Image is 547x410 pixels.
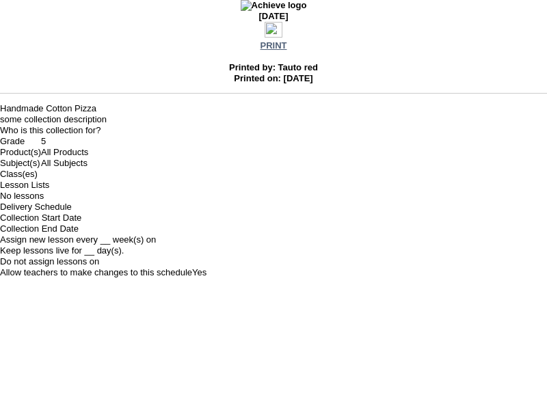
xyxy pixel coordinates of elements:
td: 5 [41,136,88,147]
img: print.gif [265,22,282,38]
td: All Products [41,147,88,158]
td: Yes [192,267,206,278]
a: PRINT [261,40,287,51]
td: All Subjects [41,158,88,169]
